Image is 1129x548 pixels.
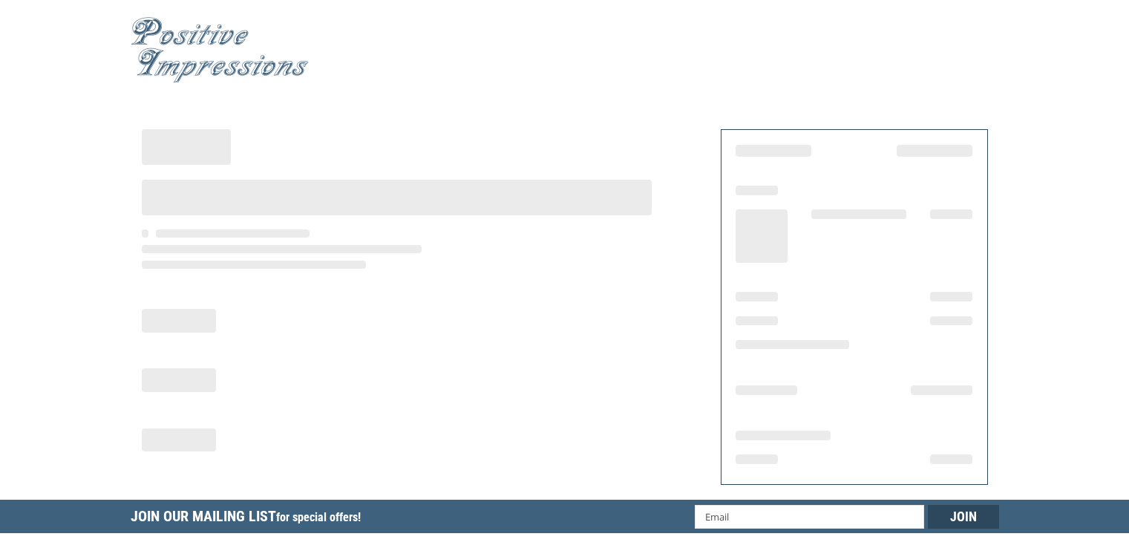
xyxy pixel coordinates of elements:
[131,500,368,538] h5: Join Our Mailing List
[928,505,999,529] input: Join
[276,510,361,524] span: for special offers!
[695,505,924,529] input: Email
[131,17,309,83] img: Positive Impressions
